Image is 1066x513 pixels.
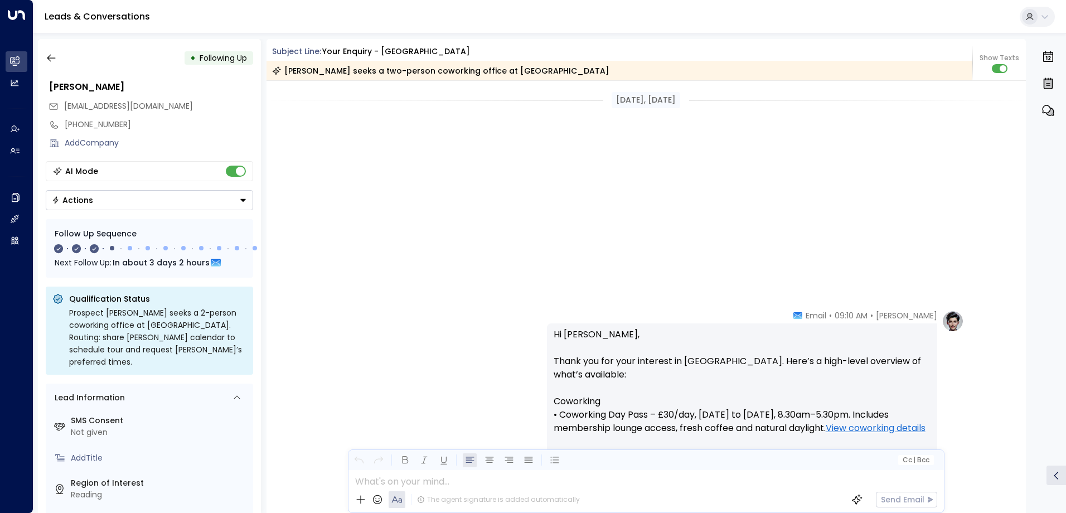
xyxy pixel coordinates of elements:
div: The agent signature is added automatically [417,495,580,505]
div: AddCompany [65,137,253,149]
button: Cc|Bcc [898,455,933,466]
div: Follow Up Sequence [55,228,244,240]
div: Not given [71,427,249,438]
span: Cc Bcc [902,456,929,464]
label: Region of Interest [71,477,249,489]
span: • [870,310,873,321]
div: AddTitle [71,452,249,464]
div: [PERSON_NAME] [49,80,253,94]
div: Lead Information [51,392,125,404]
span: [EMAIL_ADDRESS][DOMAIN_NAME] [64,100,193,112]
label: SMS Consent [71,415,249,427]
button: Actions [46,190,253,210]
div: Next Follow Up: [55,256,244,269]
div: Your enquiry - [GEOGRAPHIC_DATA] [322,46,470,57]
button: Redo [371,453,385,467]
div: Actions [52,195,93,205]
div: [PHONE_NUMBER] [65,119,253,130]
span: [PERSON_NAME] [876,310,937,321]
span: In about 3 days 2 hours [113,256,210,269]
span: arsenalman27@gmail.com [64,100,193,112]
span: Email [806,310,826,321]
span: 09:10 AM [835,310,868,321]
a: Leads & Conversations [45,10,150,23]
img: profile-logo.png [942,310,964,332]
a: View coworking details [826,422,926,435]
div: [DATE], [DATE] [612,92,680,108]
div: Button group with a nested menu [46,190,253,210]
span: Subject Line: [272,46,321,57]
span: • [829,310,832,321]
span: | [913,456,915,464]
div: AI Mode [65,166,98,177]
span: Show Texts [980,53,1019,63]
div: Prospect [PERSON_NAME] seeks a 2-person coworking office at [GEOGRAPHIC_DATA]. Routing: share [PE... [69,307,246,368]
button: Undo [352,453,366,467]
div: • [190,48,196,68]
span: Following Up [200,52,247,64]
div: Reading [71,489,249,501]
p: Qualification Status [69,293,246,304]
div: [PERSON_NAME] seeks a two-person coworking office at [GEOGRAPHIC_DATA] [272,65,609,76]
